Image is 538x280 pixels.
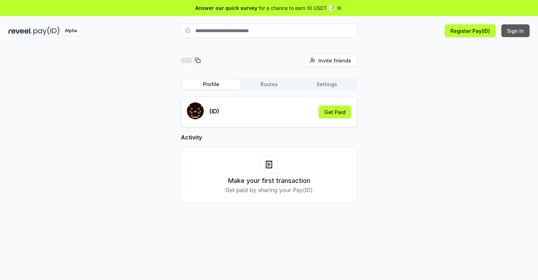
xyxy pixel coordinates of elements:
[318,57,351,64] span: Invite friends
[228,176,310,186] h3: Make your first transaction
[61,26,81,35] div: Alpha
[259,4,334,12] span: for a chance to earn 10 USDT 📝
[195,4,257,12] span: Answer our quick survey
[33,26,60,35] img: pay_id
[182,79,240,89] button: Profile
[225,186,313,194] p: Get paid by sharing your Pay(ID)
[209,107,219,115] p: (ID)
[445,24,496,37] button: Register Pay(ID)
[8,26,32,35] img: reveel_dark
[501,24,530,37] button: Sign In
[181,133,357,142] h2: Activity
[304,54,357,67] button: Invite friends
[319,106,351,118] button: Get Paid
[298,79,356,89] button: Settings
[240,79,298,89] button: Routes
